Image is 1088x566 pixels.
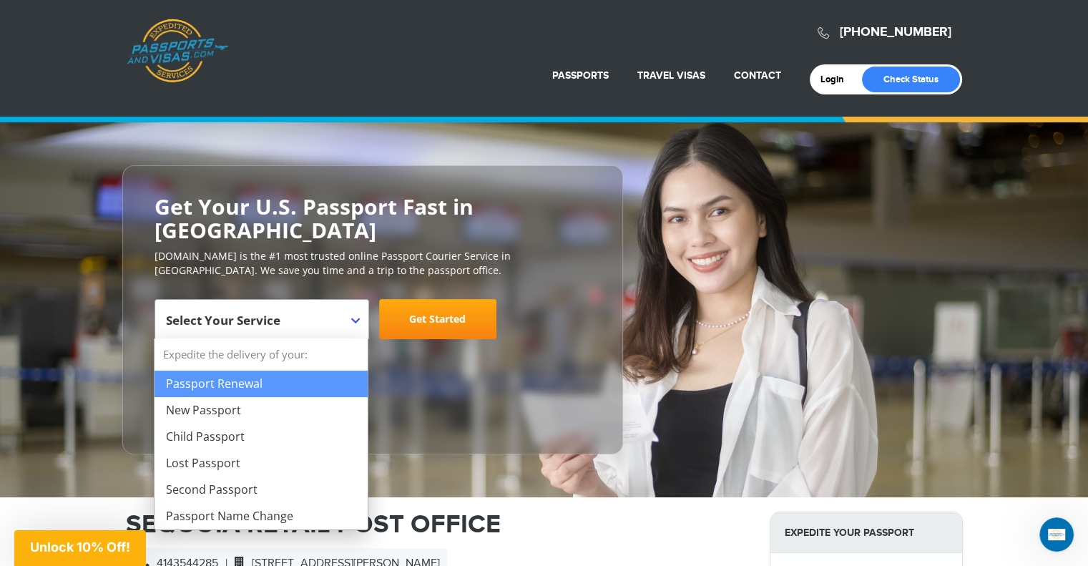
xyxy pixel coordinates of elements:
[734,69,781,82] a: Contact
[155,299,369,339] span: Select Your Service
[126,512,748,537] h1: SEQUOIA RETAIL POST OFFICE
[166,305,354,345] span: Select Your Service
[127,19,228,83] a: Passports & [DOMAIN_NAME]
[155,503,368,530] li: Passport Name Change
[637,69,705,82] a: Travel Visas
[155,195,591,242] h2: Get Your U.S. Passport Fast in [GEOGRAPHIC_DATA]
[155,424,368,450] li: Child Passport
[155,371,368,397] li: Passport Renewal
[30,540,130,555] span: Unlock 10% Off!
[552,69,609,82] a: Passports
[862,67,960,92] a: Check Status
[1039,517,1074,552] iframe: Intercom live chat
[155,249,591,278] p: [DOMAIN_NAME] is the #1 most trusted online Passport Courier Service in [GEOGRAPHIC_DATA]. We sav...
[14,530,146,566] div: Unlock 10% Off!
[379,299,496,339] a: Get Started
[155,338,368,530] li: Expedite the delivery of your:
[155,477,368,503] li: Second Passport
[155,450,368,477] li: Lost Passport
[166,312,280,328] span: Select Your Service
[840,24,951,40] a: [PHONE_NUMBER]
[770,512,962,553] strong: Expedite Your Passport
[820,74,854,85] a: Login
[155,346,591,361] span: Starting at $199 + government fees
[155,338,368,371] strong: Expedite the delivery of your:
[155,397,368,424] li: New Passport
